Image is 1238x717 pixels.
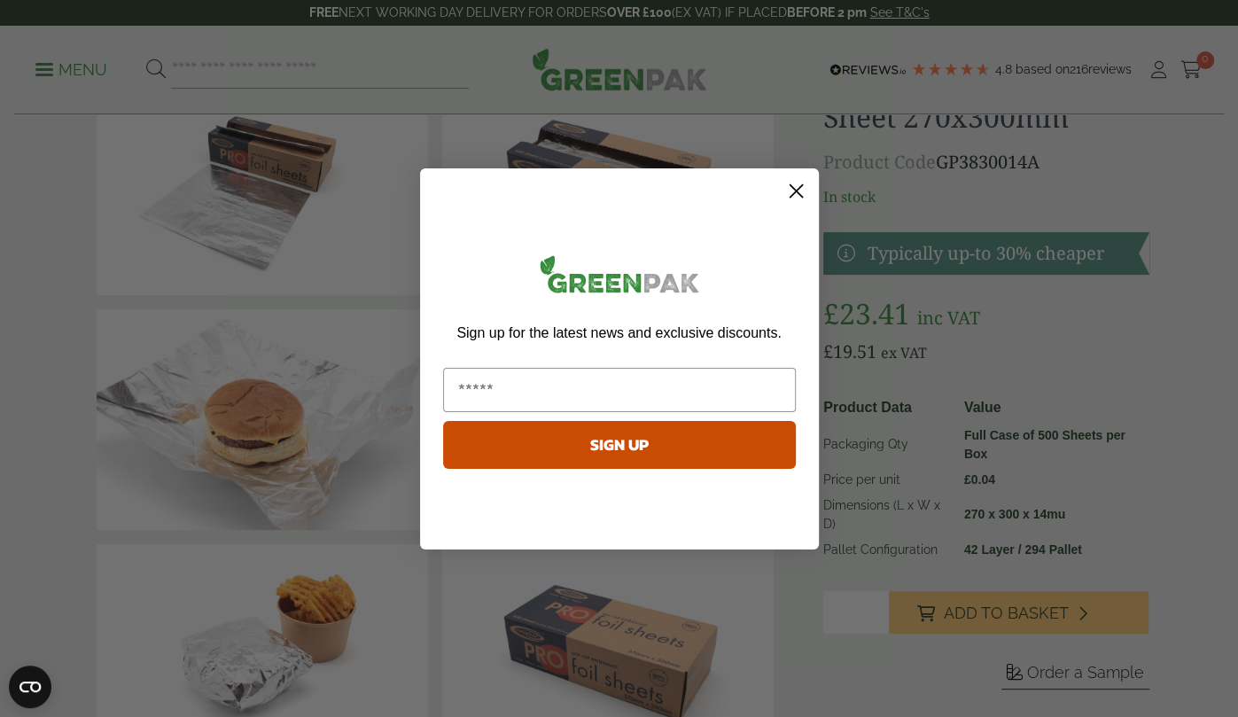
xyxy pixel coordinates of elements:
[443,368,796,412] input: Email
[9,666,51,708] button: Open CMP widget
[456,325,781,340] span: Sign up for the latest news and exclusive discounts.
[443,421,796,469] button: SIGN UP
[443,248,796,308] img: greenpak_logo
[781,175,812,207] button: Close dialog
